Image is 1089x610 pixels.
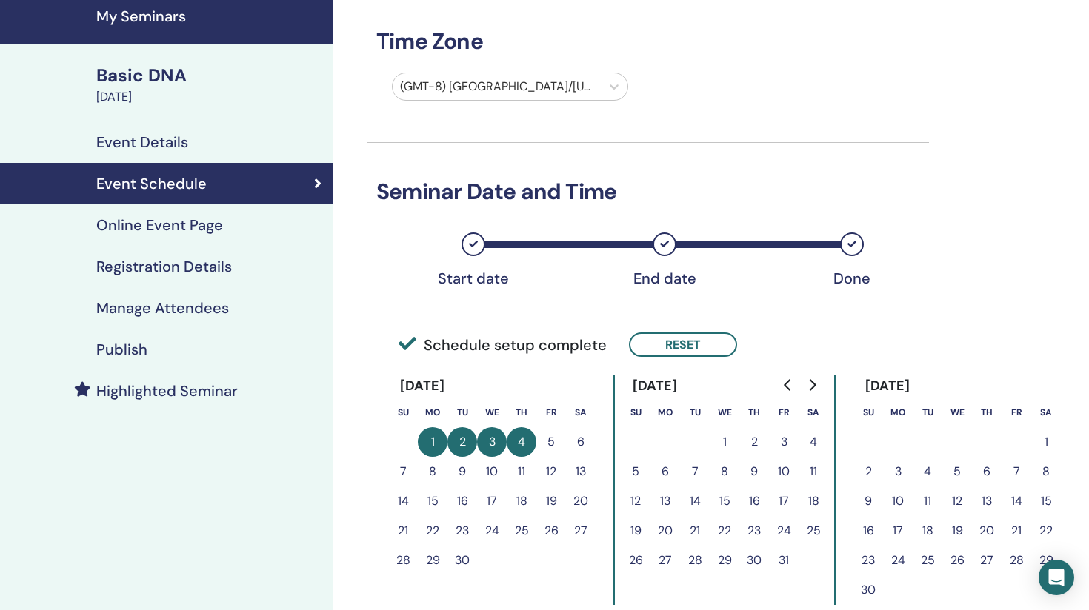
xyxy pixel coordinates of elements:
[621,546,650,575] button: 26
[96,258,232,275] h4: Registration Details
[96,133,188,151] h4: Event Details
[942,457,972,486] button: 5
[1002,516,1031,546] button: 21
[883,486,913,516] button: 10
[447,457,477,486] button: 9
[972,398,1002,427] th: Thursday
[853,457,883,486] button: 2
[566,398,596,427] th: Saturday
[853,546,883,575] button: 23
[680,486,710,516] button: 14
[883,398,913,427] th: Monday
[418,546,447,575] button: 29
[388,398,418,427] th: Sunday
[853,575,883,605] button: 30
[418,427,447,457] button: 1
[769,516,799,546] button: 24
[799,398,828,427] th: Saturday
[853,398,883,427] th: Sunday
[883,546,913,575] button: 24
[710,486,739,516] button: 15
[650,457,680,486] button: 6
[388,516,418,546] button: 21
[399,334,607,356] span: Schedule setup complete
[388,457,418,486] button: 7
[1031,516,1061,546] button: 22
[769,457,799,486] button: 10
[650,546,680,575] button: 27
[418,516,447,546] button: 22
[680,546,710,575] button: 28
[1031,398,1061,427] th: Saturday
[477,398,507,427] th: Wednesday
[739,457,769,486] button: 9
[883,516,913,546] button: 17
[769,427,799,457] button: 3
[853,375,922,398] div: [DATE]
[507,398,536,427] th: Thursday
[536,516,566,546] button: 26
[1039,560,1074,595] div: Open Intercom Messenger
[710,546,739,575] button: 29
[650,516,680,546] button: 20
[566,427,596,457] button: 6
[627,269,702,287] div: End date
[87,63,333,106] a: Basic DNA[DATE]
[418,398,447,427] th: Monday
[853,516,883,546] button: 16
[739,486,769,516] button: 16
[621,375,690,398] div: [DATE]
[96,216,223,234] h4: Online Event Page
[536,486,566,516] button: 19
[477,457,507,486] button: 10
[447,546,477,575] button: 30
[566,457,596,486] button: 13
[629,332,737,357] button: Reset
[739,398,769,427] th: Thursday
[680,516,710,546] button: 21
[972,486,1002,516] button: 13
[1031,546,1061,575] button: 29
[769,486,799,516] button: 17
[1031,486,1061,516] button: 15
[536,457,566,486] button: 12
[447,516,477,546] button: 23
[566,486,596,516] button: 20
[418,486,447,516] button: 15
[680,457,710,486] button: 7
[507,457,536,486] button: 11
[769,546,799,575] button: 31
[680,398,710,427] th: Tuesday
[1002,546,1031,575] button: 28
[96,299,229,317] h4: Manage Attendees
[650,398,680,427] th: Monday
[799,457,828,486] button: 11
[388,375,457,398] div: [DATE]
[972,516,1002,546] button: 20
[1002,486,1031,516] button: 14
[853,486,883,516] button: 9
[536,398,566,427] th: Friday
[367,178,929,205] h3: Seminar Date and Time
[1002,457,1031,486] button: 7
[799,486,828,516] button: 18
[1002,398,1031,427] th: Friday
[913,546,942,575] button: 25
[739,427,769,457] button: 2
[972,546,1002,575] button: 27
[710,427,739,457] button: 1
[799,427,828,457] button: 4
[739,546,769,575] button: 30
[96,7,324,25] h4: My Seminars
[477,516,507,546] button: 24
[739,516,769,546] button: 23
[942,546,972,575] button: 26
[96,341,147,358] h4: Publish
[96,175,207,192] h4: Event Schedule
[710,516,739,546] button: 22
[942,398,972,427] th: Wednesday
[96,382,238,400] h4: Highlighted Seminar
[477,486,507,516] button: 17
[96,63,324,88] div: Basic DNA
[436,269,510,287] div: Start date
